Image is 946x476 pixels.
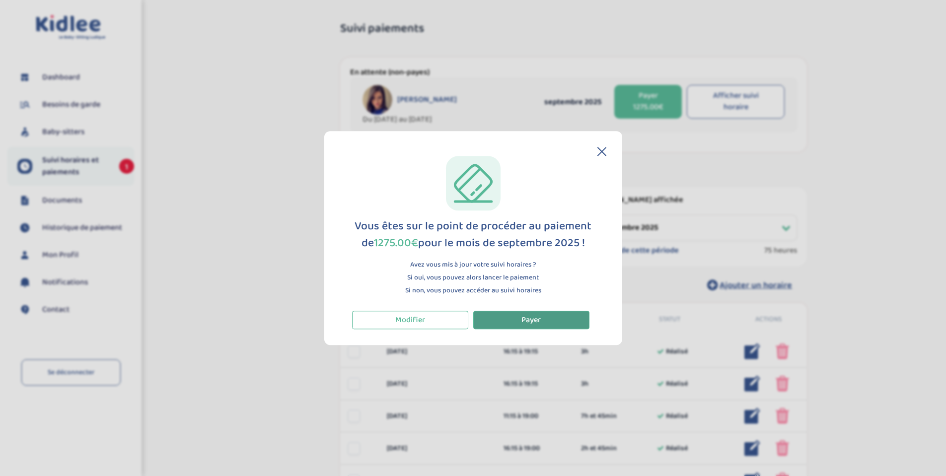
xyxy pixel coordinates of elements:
span: Payer [521,314,541,326]
span: 1275.00€ [374,234,418,252]
p: Si non, vous pouvez accéder au suivi horaires [405,285,541,296]
div: Vous êtes sur le point de procéder au paiement de pour le mois de septembre 2025 ! [352,218,594,252]
p: Si oui, vous pouvez alors lancer le paiement [405,272,541,283]
button: Payer [473,311,589,329]
button: Modifier [352,311,468,329]
p: Avez vous mis à jour votre suivi horaires ? [405,260,541,270]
